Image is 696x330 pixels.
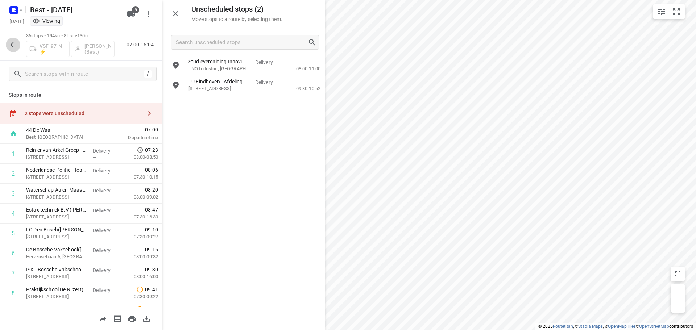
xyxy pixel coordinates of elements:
button: 5 [124,7,138,21]
p: Nederlandse Politie - Team Infrastructuur(Nicole Koningstein) [26,166,87,174]
div: 8 [12,290,15,297]
div: 3 [12,190,15,197]
p: Departure time [110,134,158,141]
span: — [255,66,259,72]
p: 44 De Waal [26,126,101,134]
div: 2 [12,170,15,177]
span: Download route [139,315,154,322]
p: TNO Industrie, [GEOGRAPHIC_DATA] [188,65,249,72]
span: Print route [125,315,139,322]
div: / [144,70,152,78]
span: 08:20 [145,186,158,193]
p: Praktijkschool De Rijzert(Brigida van Rijswijk) [26,286,87,293]
span: Share route [96,315,110,322]
div: 5 [12,230,15,237]
p: Victorialaan 21, Den Bosch [26,233,87,241]
p: [STREET_ADDRESS] [26,213,87,221]
p: Delivery [93,147,120,154]
svg: Early [136,146,144,154]
p: 08:00-11:00 [285,65,320,72]
span: — [93,234,96,240]
button: Close [168,7,183,21]
p: Stops in route [9,91,154,99]
span: 09:16 [145,246,158,253]
span: — [93,155,96,160]
p: 07:30-09:22 [122,293,158,300]
p: Estax techniek B.V.(Niek van den Heuvel) [26,206,87,213]
div: You are currently in view mode. To make any changes, go to edit project. [33,17,60,25]
p: FC Den Bosch(Theo van Cleef) [26,226,87,233]
div: 4 [12,210,15,217]
p: Delivery [93,227,120,234]
span: 08:47 [145,206,158,213]
p: [STREET_ADDRESS] [26,154,87,161]
p: 36 stops • 194km • 8h5m [26,33,115,39]
p: Delivery [93,287,120,294]
input: Search stops within route [25,68,144,80]
p: Hervensebaan 5, 's-hertogenbosch [26,253,87,260]
span: Print shipping labels [110,315,125,322]
p: Delivery [93,187,120,194]
p: Reinier van Arkel Groep - Receptie - 7536120([PERSON_NAME]) [26,146,87,154]
div: 7 [12,270,15,277]
svg: Late [136,306,144,313]
p: 08:00-16:00 [122,273,158,280]
span: — [255,86,259,92]
p: 09:30-10:52 [285,85,320,92]
p: Delivery [93,247,120,254]
div: small contained button group [653,4,685,19]
span: — [93,274,96,280]
p: [STREET_ADDRESS] [26,174,87,181]
a: OpenMapTiles [608,324,636,329]
a: Stadia Maps [578,324,603,329]
p: Waterschap Aa en Maas - Hoofdkantoor(Jessica Heesles) [26,186,87,193]
p: Delivery [93,167,120,174]
p: 08:00-09:32 [122,253,158,260]
p: 08:00-08:50 [122,154,158,161]
p: TU Eindhoven - Afdeling CST - Gebouw Pendulum(Nancy Wagemakers) [188,78,249,85]
span: — [93,175,96,180]
p: 07:30-09:27 [122,233,158,241]
button: Fit zoom [669,4,684,19]
p: Best, [GEOGRAPHIC_DATA] [26,134,101,141]
span: — [93,195,96,200]
p: Move stops to a route by selecting them. [191,16,282,22]
button: More [141,7,156,21]
p: 07:30-10:15 [122,174,158,181]
p: Pettelaarpark 70, Den Bosch [26,193,87,201]
p: 07:00-15:04 [127,41,157,49]
p: ISK - Bossche Vakschool(Jantien Petersen) [26,266,87,273]
span: 09:41 [145,286,158,293]
span: — [93,254,96,260]
a: Routetitan [553,324,573,329]
span: 08:06 [145,166,158,174]
svg: Late [136,286,144,293]
span: — [93,294,96,300]
span: 09:51 [145,306,158,313]
span: • [76,33,77,38]
span: — [93,214,96,220]
span: 5 [132,6,139,13]
li: © 2025 , © , © © contributors [538,324,693,329]
p: Hedikhuizerweg 3, Den Bosch [26,293,87,300]
h5: Unscheduled stops ( 2 ) [191,5,282,13]
p: Delivery [255,79,282,86]
p: Studievereniging Innovum(Anne van Wel) [188,58,249,65]
span: 09:10 [145,226,158,233]
button: Map settings [654,4,669,19]
p: 08:00-09:02 [122,193,158,201]
p: Delivery [93,207,120,214]
div: grid [162,55,325,329]
a: OpenStreetMap [639,324,669,329]
p: Aartshertogenlaan 108, Den Bosch [26,273,87,280]
input: Search unscheduled stops [176,37,308,48]
span: 130u [77,33,88,38]
p: [STREET_ADDRESS] [188,85,249,92]
p: Raad voor Rechtsbijstand - Den Bosch(Linda Strating) [26,306,87,313]
span: 07:00 [110,126,158,133]
p: Delivery [255,59,282,66]
div: 2 stops were unscheduled [25,110,142,116]
div: 1 [12,150,15,157]
p: Delivery [93,267,120,274]
p: 07:30-16:30 [122,213,158,221]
